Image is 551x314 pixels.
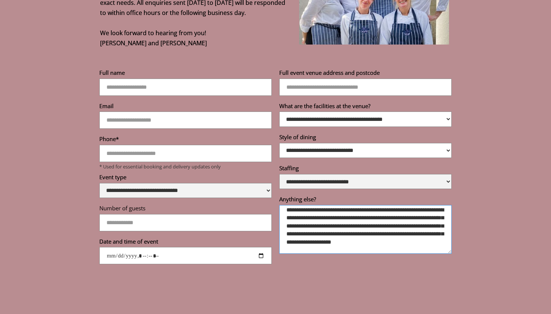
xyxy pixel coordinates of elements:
label: Style of dining [279,133,452,143]
label: Full name [99,69,272,79]
label: Full event venue address and postcode [279,69,452,79]
label: Number of guests [99,204,272,214]
label: Event type [99,173,272,183]
label: Staffing [279,164,452,174]
label: Anything else? [279,195,452,205]
label: Phone* [99,135,272,145]
label: Email [99,102,272,112]
label: What are the facilities at the venue? [279,102,452,112]
p: * Used for essential booking and delivery updates only [99,164,272,170]
label: Date and time of event [99,238,272,247]
iframe: reCAPTCHA [99,275,213,305]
